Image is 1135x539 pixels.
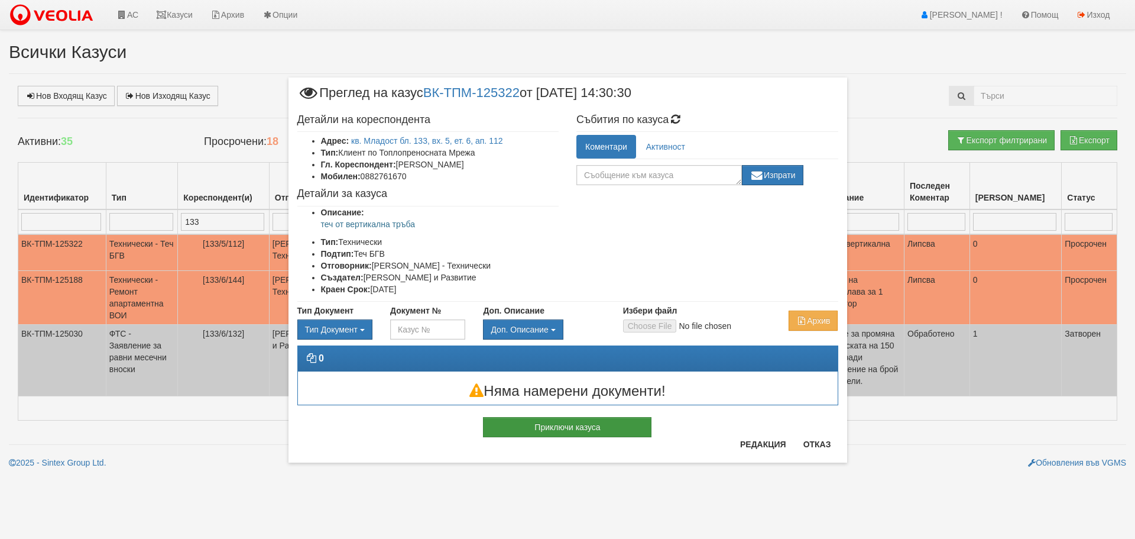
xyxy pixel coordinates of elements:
[576,114,838,126] h4: Събития по казуса
[742,165,803,185] button: Изпрати
[297,188,559,200] h4: Детайли за казуса
[321,160,396,169] b: Гл. Кореспондент:
[321,248,559,260] li: Теч БГВ
[796,435,838,454] button: Отказ
[297,319,372,340] div: Двоен клик, за изчистване на избраната стойност.
[321,136,349,146] b: Адрес:
[321,237,339,247] b: Тип:
[637,135,694,159] a: Активност
[789,311,838,331] button: Архив
[305,325,358,334] span: Тип Документ
[321,249,354,259] b: Подтип:
[733,435,793,454] button: Редакция
[321,170,559,182] li: 0882761670
[321,236,559,248] li: Технически
[576,135,636,159] a: Коментари
[390,319,465,340] input: Казус №
[321,218,559,230] p: теч от вертикална тръба
[491,325,548,334] span: Доп. Описание
[297,114,559,126] h4: Детайли на кореспондента
[483,319,605,340] div: Двоен клик, за изчистване на избраната стойност.
[321,272,559,283] li: [PERSON_NAME] и Развитие
[623,305,677,317] label: Избери файл
[321,273,364,282] b: Създател:
[321,260,559,272] li: [PERSON_NAME] - Технически
[483,305,544,317] label: Доп. Описание
[351,136,503,146] a: кв. Младост бл. 133, вх. 5, ет. 6, ап. 112
[321,159,559,170] li: [PERSON_NAME]
[319,353,324,363] strong: 0
[321,172,361,181] b: Мобилен:
[297,86,631,108] span: Преглед на казус от [DATE] 14:30:30
[321,283,559,295] li: [DATE]
[321,208,364,217] b: Описание:
[321,285,371,294] b: Краен Срок:
[483,319,563,340] button: Доп. Описание
[390,305,441,317] label: Документ №
[423,85,520,99] a: ВК-ТПМ-125322
[321,147,559,159] li: Клиент по Топлопреносната Мрежа
[321,261,372,270] b: Отговорник:
[483,417,651,437] button: Приключи казуса
[297,305,354,317] label: Тип Документ
[298,383,838,399] h3: Няма намерени документи!
[297,319,372,340] button: Тип Документ
[321,148,339,157] b: Тип:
